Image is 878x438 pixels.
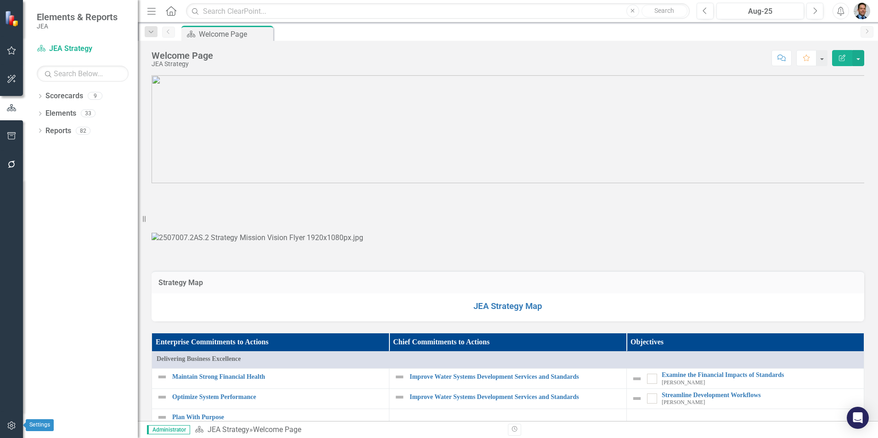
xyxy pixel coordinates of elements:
span: Search [654,7,674,14]
span: Elements & Reports [37,11,118,22]
a: JEA Strategy [208,425,249,434]
td: Double-Click to Edit Right Click for Context Menu [152,388,389,409]
button: Search [642,5,687,17]
h3: Strategy Map [158,279,857,287]
input: Search Below... [37,66,129,82]
div: » [195,425,501,435]
img: Not Defined [631,373,642,384]
td: Double-Click to Edit Right Click for Context Menu [152,369,389,389]
img: Christopher Barrett [854,3,870,19]
small: [PERSON_NAME] [662,399,705,405]
img: Not Defined [157,412,168,423]
small: JEA [37,22,118,30]
div: Welcome Page [152,51,213,61]
div: 33 [81,110,96,118]
td: Double-Click to Edit Right Click for Context Menu [627,388,864,409]
button: Aug-25 [716,3,804,19]
a: JEA Strategy [37,44,129,54]
div: Welcome Page [199,28,271,40]
a: Elements [45,108,76,119]
span: Delivering Business Excellence [157,354,859,364]
a: Optimize System Performance [172,393,384,400]
td: Double-Click to Edit Right Click for Context Menu [152,409,389,426]
div: JEA Strategy [152,61,213,67]
img: ClearPoint Strategy [5,10,21,26]
a: Improve Water Systems Development Services and Standards [410,393,622,400]
a: Streamline Development Workflows [662,392,859,399]
div: Welcome Page [253,425,301,434]
a: Scorecards [45,91,83,101]
img: Not Defined [157,371,168,382]
div: 82 [76,127,90,135]
td: Double-Click to Edit Right Click for Context Menu [627,369,864,389]
a: Examine the Financial Impacts of Standards [662,371,859,378]
a: Reports [45,126,71,136]
img: Not Defined [631,393,642,404]
span: Administrator [147,425,190,434]
div: Open Intercom Messenger [847,407,869,429]
div: Settings [26,419,54,431]
td: Double-Click to Edit Right Click for Context Menu [389,388,627,409]
a: Improve Water Systems Development Services and Standards [410,373,622,380]
img: mceclip0%20v48.png [152,75,864,183]
img: Not Defined [157,392,168,403]
a: Plan With Purpose [172,414,384,421]
img: 2507007.2AS.2 Strategy Mission Vision Flyer 1920x1080px.jpg [152,233,363,243]
a: JEA Strategy Map [473,301,542,311]
small: [PERSON_NAME] [662,380,705,386]
img: Not Defined [394,371,405,382]
td: Double-Click to Edit Right Click for Context Menu [389,369,627,389]
div: Aug-25 [720,6,801,17]
a: Maintain Strong Financial Health [172,373,384,380]
td: Double-Click to Edit [152,352,864,369]
img: Not Defined [394,392,405,403]
input: Search ClearPoint... [186,3,690,19]
div: 9 [88,92,102,100]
